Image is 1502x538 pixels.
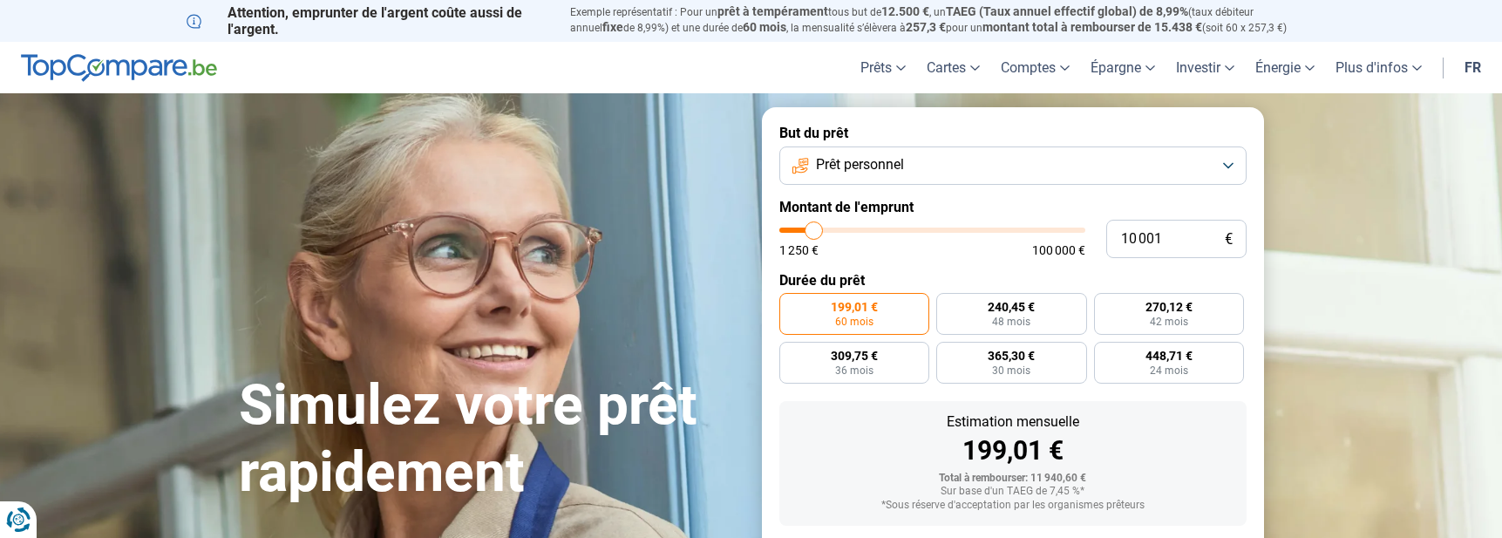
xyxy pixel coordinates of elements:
[1145,301,1193,313] span: 270,12 €
[1080,42,1166,93] a: Épargne
[779,244,819,256] span: 1 250 €
[779,146,1247,185] button: Prêt personnel
[1225,232,1233,247] span: €
[187,4,549,37] p: Attention, emprunter de l'argent coûte aussi de l'argent.
[793,486,1233,498] div: Sur base d'un TAEG de 7,45 %*
[779,125,1247,141] label: But du prêt
[1150,317,1188,327] span: 42 mois
[835,365,873,376] span: 36 mois
[793,415,1233,429] div: Estimation mensuelle
[1145,350,1193,362] span: 448,71 €
[906,20,946,34] span: 257,3 €
[916,42,990,93] a: Cartes
[992,317,1030,327] span: 48 mois
[779,199,1247,215] label: Montant de l'emprunt
[881,4,929,18] span: 12.500 €
[743,20,786,34] span: 60 mois
[793,438,1233,464] div: 199,01 €
[988,301,1035,313] span: 240,45 €
[779,272,1247,289] label: Durée du prêt
[982,20,1202,34] span: montant total à rembourser de 15.438 €
[1454,42,1492,93] a: fr
[831,350,878,362] span: 309,75 €
[1150,365,1188,376] span: 24 mois
[793,500,1233,512] div: *Sous réserve d'acceptation par les organismes prêteurs
[239,372,741,507] h1: Simulez votre prêt rapidement
[831,301,878,313] span: 199,01 €
[570,4,1316,36] p: Exemple représentatif : Pour un tous but de , un (taux débiteur annuel de 8,99%) et une durée de ...
[1166,42,1245,93] a: Investir
[992,365,1030,376] span: 30 mois
[816,155,904,174] span: Prêt personnel
[717,4,828,18] span: prêt à tempérament
[602,20,623,34] span: fixe
[1032,244,1085,256] span: 100 000 €
[835,317,873,327] span: 60 mois
[1325,42,1432,93] a: Plus d'infos
[1245,42,1325,93] a: Énergie
[946,4,1188,18] span: TAEG (Taux annuel effectif global) de 8,99%
[850,42,916,93] a: Prêts
[21,54,217,82] img: TopCompare
[990,42,1080,93] a: Comptes
[988,350,1035,362] span: 365,30 €
[793,473,1233,485] div: Total à rembourser: 11 940,60 €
